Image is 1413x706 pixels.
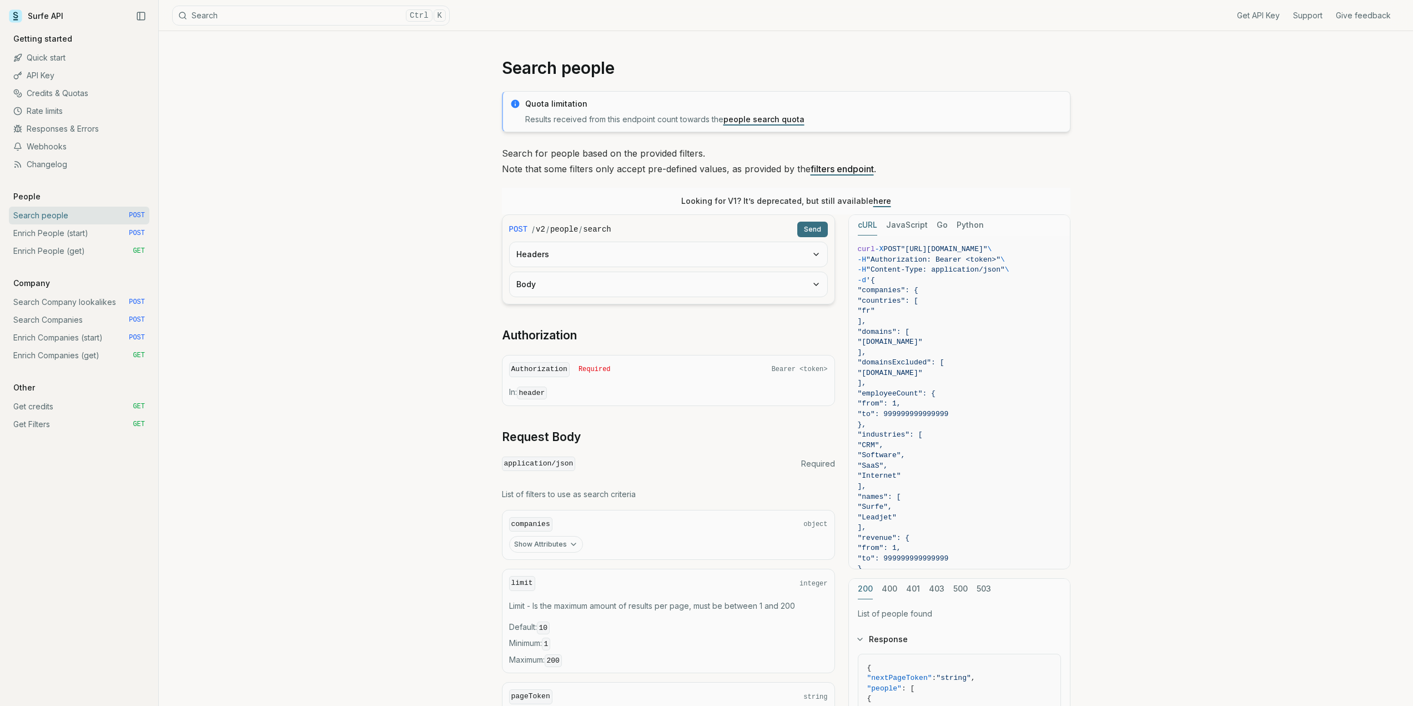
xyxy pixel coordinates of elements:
a: Authorization [502,328,577,343]
span: ], [858,523,867,532]
a: API Key [9,67,149,84]
a: Give feedback [1336,10,1391,21]
span: "employeeCount": { [858,389,936,398]
span: "to": 999999999999999 [858,410,949,418]
span: }, [858,420,867,429]
a: Request Body [502,429,581,445]
span: ], [858,317,867,326]
a: Changelog [9,156,149,173]
span: "Surfe", [858,503,892,511]
kbd: Ctrl [406,9,433,22]
h1: Search people [502,58,1070,78]
span: GET [133,247,145,256]
span: "fr" [858,307,875,315]
span: } [858,564,862,573]
span: { [867,664,872,672]
p: People [9,191,45,202]
code: pageToken [509,689,552,704]
code: 1 [542,638,551,650]
span: "from": 1, [858,544,901,552]
span: { [867,694,872,703]
code: limit [509,576,535,591]
span: Required [801,458,835,469]
a: filters endpoint [811,163,874,174]
span: \ [1000,256,1005,264]
p: List of people found [858,608,1061,619]
a: Credits & Quotas [9,84,149,102]
button: Send [797,222,828,237]
button: Python [957,215,984,236]
span: "companies": { [858,286,918,294]
a: Rate limits [9,102,149,120]
span: "[DOMAIN_NAME]" [858,369,923,377]
a: Get credits GET [9,398,149,415]
span: / [579,224,582,235]
span: "from": 1, [858,399,901,408]
span: "names": [ [858,493,901,501]
span: "revenue": { [858,534,910,542]
a: Get Filters GET [9,415,149,433]
span: "domainsExcluded": [ [858,358,944,367]
span: : [ [902,684,914,693]
span: \ [1005,266,1009,274]
span: POST [129,229,145,238]
button: 200 [858,579,873,599]
button: 500 [953,579,968,599]
span: POST [129,211,145,220]
span: ], [858,482,867,490]
span: "people" [867,684,902,693]
a: people search quota [723,114,804,124]
span: ], [858,348,867,357]
a: Enrich Companies (start) POST [9,329,149,347]
span: "nextPageToken" [867,674,932,682]
span: "CRM", [858,441,884,449]
button: 403 [929,579,944,599]
code: 10 [537,622,550,634]
span: "to": 999999999999999 [858,554,949,563]
span: "string" [936,674,971,682]
button: SearchCtrlK [172,6,450,26]
a: Enrich People (start) POST [9,224,149,242]
button: Show Attributes [509,536,583,553]
span: object [803,520,827,529]
span: Minimum : [509,638,828,650]
span: "Authorization: Bearer <token>" [866,256,1000,264]
a: here [873,196,891,206]
span: Default : [509,622,828,634]
a: Support [1293,10,1323,21]
button: Collapse Sidebar [133,8,149,24]
span: integer [799,579,827,588]
span: -H [858,266,867,274]
button: 401 [906,579,920,599]
p: Getting started [9,33,77,44]
span: "Internet" [858,472,901,480]
span: , [971,674,975,682]
span: -X [875,245,884,253]
span: Bearer <token> [772,365,828,374]
a: Search Company lookalikes POST [9,293,149,311]
button: JavaScript [886,215,928,236]
p: Limit - Is the maximum amount of results per page, must be between 1 and 200 [509,600,828,612]
span: "domains": [ [858,328,910,336]
a: Enrich People (get) GET [9,242,149,260]
a: Search people POST [9,207,149,224]
code: v2 [536,224,545,235]
a: Surfe API [9,8,63,24]
button: 400 [882,579,897,599]
span: -H [858,256,867,264]
p: List of filters to use as search criteria [502,489,835,500]
p: Quota limitation [525,98,1063,109]
button: Response [849,625,1070,654]
span: POST [509,224,528,235]
span: / [546,224,549,235]
p: Search for people based on the provided filters. Note that some filters only accept pre-defined v... [502,146,1070,177]
span: GET [133,420,145,429]
span: -d [858,276,867,284]
span: POST [883,245,901,253]
span: GET [133,402,145,411]
button: cURL [858,215,877,236]
a: Get API Key [1237,10,1280,21]
span: "countries": [ [858,297,918,305]
p: Results received from this endpoint count towards the [525,114,1063,125]
code: header [517,387,547,399]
